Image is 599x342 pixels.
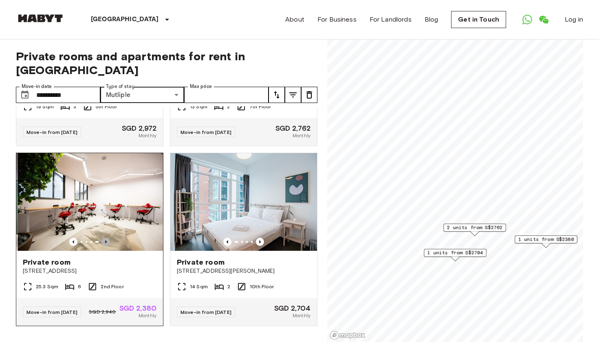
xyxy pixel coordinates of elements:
[190,103,207,110] span: 13 Sqm
[227,283,230,290] span: 2
[301,87,317,103] button: tune
[181,309,231,315] span: Move-in from [DATE]
[425,15,438,24] a: Blog
[78,283,81,290] span: 6
[443,224,506,236] div: Map marker
[69,238,77,246] button: Previous image
[190,283,208,290] span: 14 Sqm
[139,132,156,139] span: Monthly
[119,305,156,312] span: SGD 2,380
[256,238,264,246] button: Previous image
[36,103,54,110] span: 19 Sqm
[26,309,77,315] span: Move-in from [DATE]
[519,11,535,28] a: Open WhatsApp
[223,238,231,246] button: Previous image
[122,125,156,132] span: SGD 2,972
[22,83,52,90] label: Move-in date
[16,153,163,326] a: Previous imagePrevious imagePrivate room[STREET_ADDRESS]25.3 Sqm62nd FloorMove-in from [DATE]SGD ...
[424,249,487,261] div: Map marker
[317,15,357,24] a: For Business
[565,15,583,24] a: Log in
[170,153,317,251] img: Marketing picture of unit SG-01-042-001-02
[274,305,311,312] span: SGD 2,704
[451,11,506,28] a: Get in Touch
[106,83,134,90] label: Type of stay
[102,238,110,246] button: Previous image
[100,87,185,103] div: Mutliple
[190,83,212,90] label: Max price
[17,87,33,103] button: Choose date, selected date is 7 Sep 2025
[427,249,483,256] span: 1 units from S$2704
[370,15,412,24] a: For Landlords
[275,125,311,132] span: SGD 2,762
[330,331,366,340] a: Mapbox logo
[447,224,502,231] span: 2 units from S$2762
[250,283,274,290] span: 10th Floor
[249,103,271,110] span: 7th Floor
[16,49,317,77] span: Private rooms and apartments for rent in [GEOGRAPHIC_DATA]
[177,257,225,267] span: Private room
[293,312,311,319] span: Monthly
[26,129,77,135] span: Move-in from [DATE]
[73,103,76,110] span: 3
[515,235,577,248] div: Map marker
[36,283,58,290] span: 25.3 Sqm
[518,236,574,243] span: 1 units from S$2380
[23,257,70,267] span: Private room
[177,267,311,275] span: [STREET_ADDRESS][PERSON_NAME]
[269,87,285,103] button: tune
[91,15,159,24] p: [GEOGRAPHIC_DATA]
[170,153,317,326] a: Marketing picture of unit SG-01-042-001-02Previous imagePrevious imagePrivate room[STREET_ADDRESS...
[285,87,301,103] button: tune
[96,103,117,110] span: 5th Floor
[535,11,552,28] a: Open WeChat
[16,14,65,22] img: Habyt
[101,283,123,290] span: 2nd Floor
[89,308,116,316] span: SGD 2,940
[139,312,156,319] span: Monthly
[18,153,165,251] img: Marketing picture of unit SG-01-127-001-001
[23,267,156,275] span: [STREET_ADDRESS]
[227,103,230,110] span: 2
[285,15,304,24] a: About
[293,132,311,139] span: Monthly
[181,129,231,135] span: Move-in from [DATE]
